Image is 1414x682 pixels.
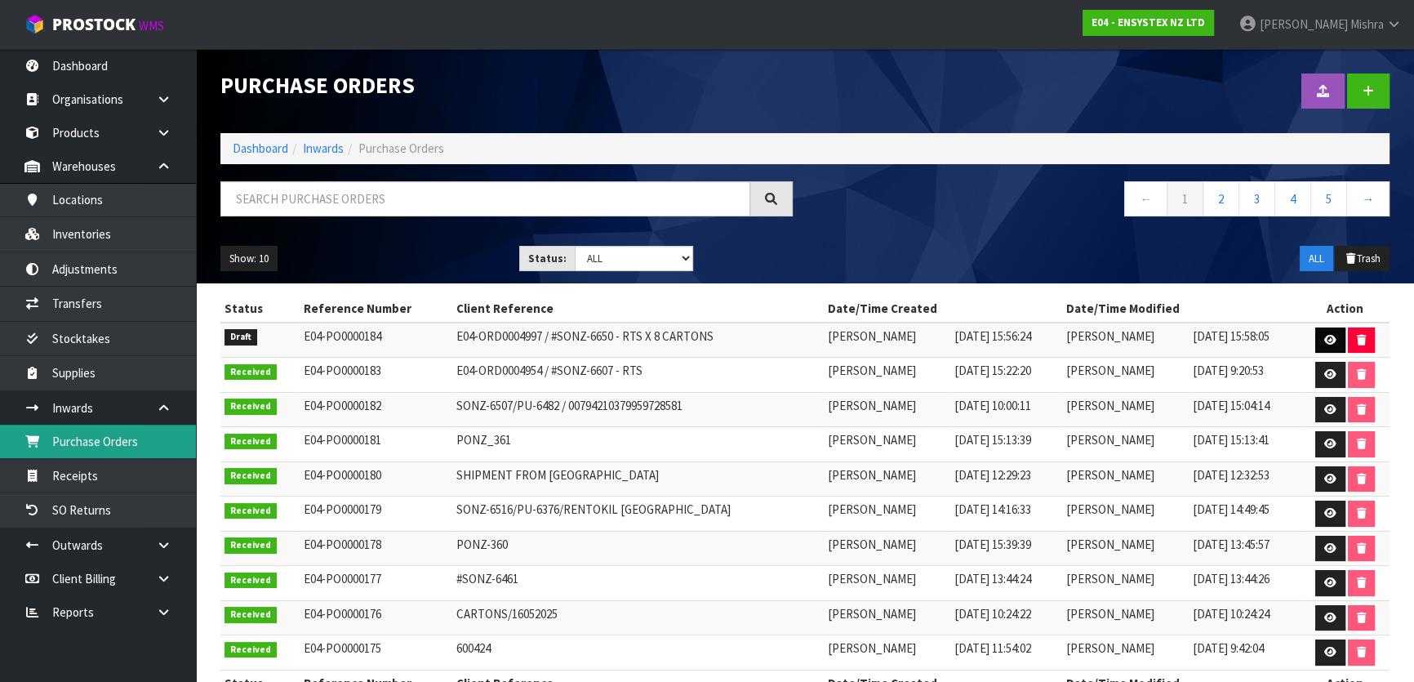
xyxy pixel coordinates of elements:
[300,323,452,358] td: E04-PO0000184
[225,399,277,415] span: Received
[451,531,823,566] td: PONZ-360
[1124,181,1167,216] a: ←
[828,571,916,586] span: [PERSON_NAME]
[1167,181,1203,216] a: 1
[954,328,1031,344] span: [DATE] 15:56:24
[451,296,823,322] th: Client Reference
[451,635,823,671] td: 600424
[233,140,288,156] a: Dashboard
[220,74,793,98] h1: Purchase Orders
[300,600,452,635] td: E04-PO0000176
[528,252,567,265] strong: Status:
[358,140,444,156] span: Purchase Orders
[828,501,916,517] span: [PERSON_NAME]
[1062,296,1301,322] th: Date/Time Modified
[225,642,277,658] span: Received
[1066,432,1154,448] span: [PERSON_NAME]
[1260,16,1348,32] span: [PERSON_NAME]
[1203,181,1239,216] a: 2
[1066,537,1154,552] span: [PERSON_NAME]
[1193,640,1264,656] span: [DATE] 9:42:04
[1066,467,1154,483] span: [PERSON_NAME]
[954,363,1031,378] span: [DATE] 15:22:20
[954,606,1031,622] span: [DATE] 10:24:22
[824,296,1062,322] th: Date/Time Created
[954,467,1031,483] span: [DATE] 12:29:23
[225,434,277,450] span: Received
[1300,246,1333,272] button: ALL
[1066,606,1154,622] span: [PERSON_NAME]
[1066,501,1154,517] span: [PERSON_NAME]
[1350,16,1384,32] span: Mishra
[451,566,823,601] td: #SONZ-6461
[1238,181,1275,216] a: 3
[300,392,452,427] td: E04-PO0000182
[817,181,1390,221] nav: Page navigation
[1066,363,1154,378] span: [PERSON_NAME]
[828,537,916,552] span: [PERSON_NAME]
[225,468,277,484] span: Received
[954,537,1031,552] span: [DATE] 15:39:39
[828,363,916,378] span: [PERSON_NAME]
[954,571,1031,586] span: [DATE] 13:44:24
[24,14,45,34] img: cube-alt.png
[139,18,164,33] small: WMS
[451,427,823,462] td: PONZ_361
[1193,467,1269,483] span: [DATE] 12:32:53
[300,566,452,601] td: E04-PO0000177
[1193,606,1269,622] span: [DATE] 10:24:24
[1193,501,1269,517] span: [DATE] 14:49:45
[225,364,277,381] span: Received
[1193,571,1269,586] span: [DATE] 13:44:26
[1066,398,1154,413] span: [PERSON_NAME]
[1092,16,1205,29] strong: E04 - ENSYSTEX NZ LTD
[225,537,277,554] span: Received
[451,358,823,393] td: E04-ORD0004954 / #SONZ-6607 - RTS
[828,467,916,483] span: [PERSON_NAME]
[300,635,452,671] td: E04-PO0000175
[1335,246,1390,272] button: Trash
[1066,571,1154,586] span: [PERSON_NAME]
[1310,181,1347,216] a: 5
[1193,398,1269,413] span: [DATE] 15:04:14
[300,358,452,393] td: E04-PO0000183
[1193,328,1269,344] span: [DATE] 15:58:05
[220,181,750,216] input: Search purchase orders
[300,531,452,566] td: E04-PO0000178
[225,503,277,519] span: Received
[1083,10,1214,36] a: E04 - ENSYSTEX NZ LTD
[451,497,823,532] td: SONZ-6516/PU-6376/RENTOKIL [GEOGRAPHIC_DATA]
[300,461,452,497] td: E04-PO0000180
[1274,181,1311,216] a: 4
[1193,363,1264,378] span: [DATE] 9:20:53
[300,497,452,532] td: E04-PO0000179
[220,296,300,322] th: Status
[954,640,1031,656] span: [DATE] 11:54:02
[303,140,344,156] a: Inwards
[954,501,1031,517] span: [DATE] 14:16:33
[954,398,1031,413] span: [DATE] 10:00:11
[451,323,823,358] td: E04-ORD0004997 / #SONZ-6650 - RTS X 8 CARTONS
[451,600,823,635] td: CARTONS/16052025
[225,573,277,589] span: Received
[225,607,277,623] span: Received
[300,427,452,462] td: E04-PO0000181
[52,14,136,35] span: ProStock
[300,296,452,322] th: Reference Number
[451,461,823,497] td: SHIPMENT FROM [GEOGRAPHIC_DATA]
[1066,640,1154,656] span: [PERSON_NAME]
[1193,537,1269,552] span: [DATE] 13:45:57
[1193,432,1269,448] span: [DATE] 15:13:41
[1301,296,1390,322] th: Action
[828,606,916,622] span: [PERSON_NAME]
[220,246,278,272] button: Show: 10
[1066,328,1154,344] span: [PERSON_NAME]
[828,328,916,344] span: [PERSON_NAME]
[451,392,823,427] td: SONZ-6507/PU-6482 / 00794210379959728581
[828,398,916,413] span: [PERSON_NAME]
[225,329,257,345] span: Draft
[828,432,916,448] span: [PERSON_NAME]
[954,432,1031,448] span: [DATE] 15:13:39
[828,640,916,656] span: [PERSON_NAME]
[1346,181,1390,216] a: →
